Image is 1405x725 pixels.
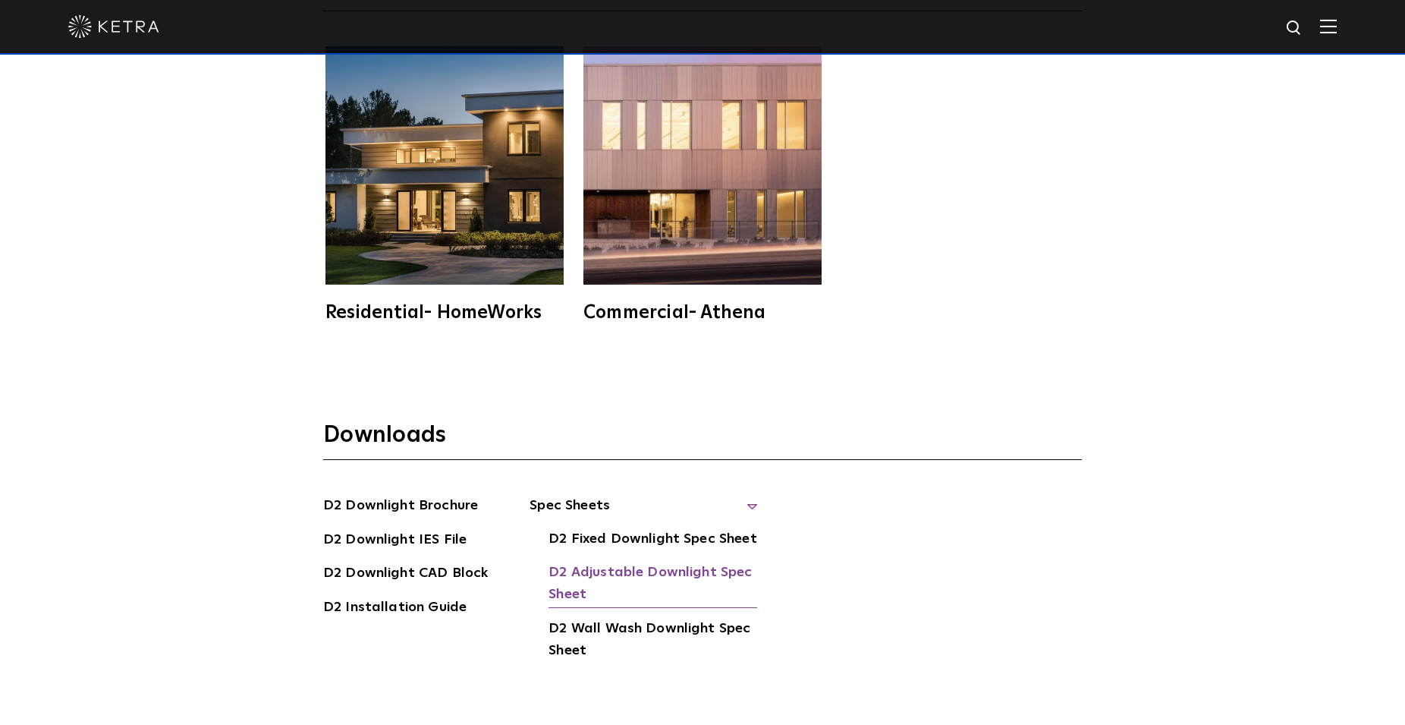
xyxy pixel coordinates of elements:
img: ketra-logo-2019-white [68,15,159,38]
img: athena-square [583,46,822,285]
a: D2 Fixed Downlight Spec Sheet [548,528,756,553]
h3: Downloads [323,421,1082,460]
span: Spec Sheets [530,495,757,528]
a: D2 Downlight CAD Block [323,563,488,587]
a: D2 Installation Guide [323,597,467,621]
a: D2 Downlight IES File [323,529,467,553]
a: D2 Downlight Brochure [323,495,478,519]
a: Commercial- Athena [581,46,824,322]
div: Commercial- Athena [583,304,822,322]
a: Residential- HomeWorks [323,46,566,322]
img: search icon [1285,19,1304,38]
img: Hamburger%20Nav.svg [1320,19,1337,33]
a: D2 Wall Wash Downlight Spec Sheet [548,618,757,664]
div: Residential- HomeWorks [325,304,564,322]
a: D2 Adjustable Downlight Spec Sheet [548,562,757,608]
img: homeworks_hero [325,46,564,285]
